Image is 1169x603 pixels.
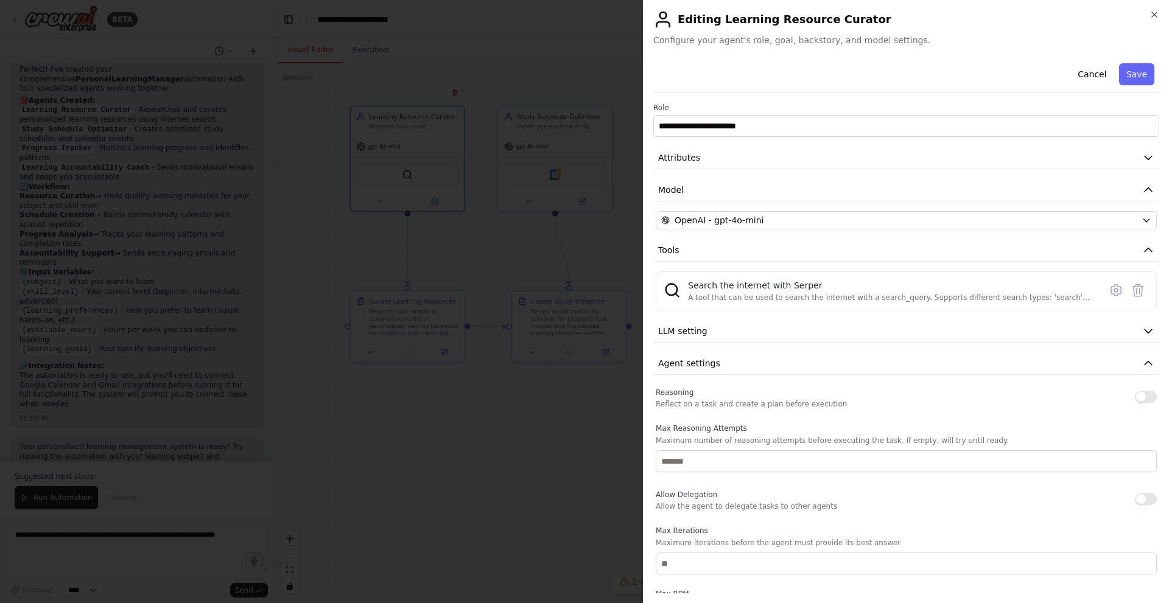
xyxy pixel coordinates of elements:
[653,34,1159,46] span: Configure your agent's role, goal, backstory, and model settings.
[656,490,717,499] span: Allow Delegation
[658,325,707,337] span: LLM setting
[664,282,681,299] img: SerperDevTool
[656,388,693,397] span: Reasoning
[656,589,1157,599] label: Max RPM
[653,10,1159,29] h2: Editing Learning Resource Curator
[653,352,1159,375] button: Agent settings
[1070,63,1114,85] button: Cancel
[653,179,1159,201] button: Model
[658,184,684,196] span: Model
[653,239,1159,262] button: Tools
[653,147,1159,169] button: Attributes
[1105,279,1127,301] button: Configure tool
[656,526,1157,535] label: Max Iterations
[656,501,837,511] p: Allow the agent to delegate tasks to other agents
[658,152,700,164] span: Attributes
[656,436,1157,445] p: Maximum number of reasoning attempts before executing the task. If empty, will try until ready.
[653,320,1159,343] button: LLM setting
[658,244,679,256] span: Tools
[658,357,720,369] span: Agent settings
[656,423,1157,433] label: Max Reasoning Attempts
[688,279,1093,291] div: Search the internet with Serper
[675,214,764,226] span: OpenAI - gpt-4o-mini
[688,293,1093,302] div: A tool that can be used to search the internet with a search_query. Supports different search typ...
[656,538,1157,548] p: Maximum iterations before the agent must provide its best answer
[656,399,847,409] p: Reflect on a task and create a plan before execution
[656,211,1157,229] button: OpenAI - gpt-4o-mini
[653,103,1159,113] label: Role
[1119,63,1154,85] button: Save
[1127,279,1149,301] button: Delete tool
